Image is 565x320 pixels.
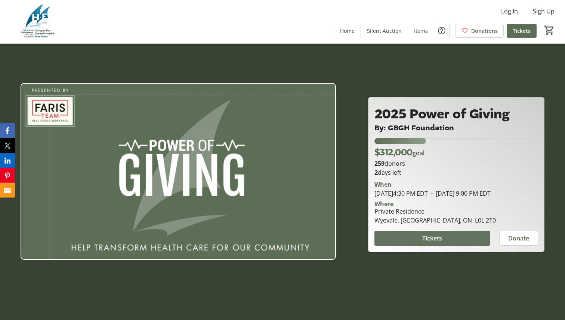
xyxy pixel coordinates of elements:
[374,159,385,168] b: 259
[374,207,496,216] div: Private Residence
[374,168,378,177] span: 2
[374,216,496,225] div: Wyevale, [GEOGRAPHIC_DATA], ON L0L 2T0
[367,27,402,35] span: Silent Auction
[374,201,393,207] div: Where
[471,27,498,35] span: Donations
[340,27,355,35] span: Home
[408,24,434,38] a: Items
[527,5,561,17] button: Sign Up
[501,7,518,16] span: Log In
[374,123,454,133] span: By: GBGH Foundation
[507,24,537,38] a: Tickets
[428,189,436,198] span: -
[513,27,531,35] span: Tickets
[499,231,538,246] button: Donate
[374,159,538,168] p: donors
[374,189,428,198] span: [DATE] 4:30 PM EDT
[21,83,336,260] img: Campaign CTA Media Photo
[334,24,361,38] a: Home
[374,180,392,189] div: When
[508,234,529,243] span: Donate
[374,231,490,246] button: Tickets
[414,27,428,35] span: Items
[533,7,555,16] span: Sign Up
[374,147,413,158] span: $312,000
[374,138,538,144] div: 31.485576923076923% of fundraising goal reached
[374,168,538,177] p: days left
[374,105,510,123] span: 2025 Power of Giving
[428,189,491,198] span: [DATE] 9:00 PM EDT
[456,24,504,38] a: Donations
[374,146,424,159] p: goal
[361,24,408,38] a: Silent Auction
[422,234,442,243] span: Tickets
[434,23,449,38] button: Help
[495,5,524,17] button: Log In
[4,3,71,40] img: Georgian Bay General Hospital Foundation's Logo
[543,24,556,37] button: Cart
